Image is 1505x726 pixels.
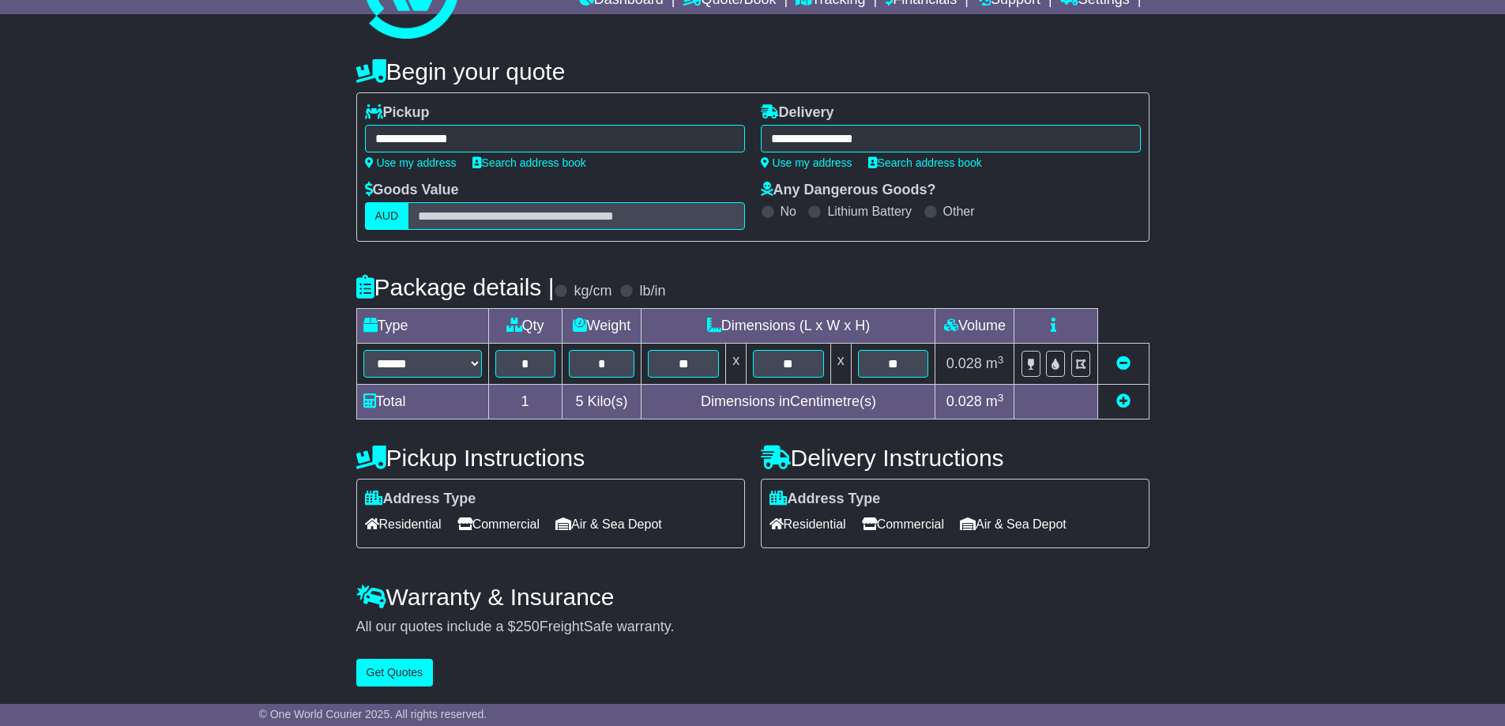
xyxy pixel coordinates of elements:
[356,309,488,344] td: Type
[365,156,457,169] a: Use my address
[555,512,662,536] span: Air & Sea Depot
[365,202,409,230] label: AUD
[986,355,1004,371] span: m
[998,354,1004,366] sup: 3
[472,156,586,169] a: Search address book
[365,512,442,536] span: Residential
[986,393,1004,409] span: m
[356,619,1149,636] div: All our quotes include a $ FreightSafe warranty.
[562,309,642,344] td: Weight
[935,309,1014,344] td: Volume
[1116,393,1131,409] a: Add new item
[365,104,430,122] label: Pickup
[998,392,1004,404] sup: 3
[1116,355,1131,371] a: Remove this item
[827,204,912,219] label: Lithium Battery
[488,309,562,344] td: Qty
[761,182,936,199] label: Any Dangerous Goods?
[488,385,562,419] td: 1
[761,156,852,169] a: Use my address
[356,659,434,687] button: Get Quotes
[356,58,1149,85] h4: Begin your quote
[356,274,555,300] h4: Package details |
[868,156,982,169] a: Search address book
[769,512,846,536] span: Residential
[781,204,796,219] label: No
[946,393,982,409] span: 0.028
[862,512,944,536] span: Commercial
[356,385,488,419] td: Total
[830,344,851,385] td: x
[574,283,611,300] label: kg/cm
[642,309,935,344] td: Dimensions (L x W x H)
[761,445,1149,471] h4: Delivery Instructions
[575,393,583,409] span: 5
[356,445,745,471] h4: Pickup Instructions
[457,512,540,536] span: Commercial
[946,355,982,371] span: 0.028
[562,385,642,419] td: Kilo(s)
[356,584,1149,610] h4: Warranty & Insurance
[769,491,881,508] label: Address Type
[365,182,459,199] label: Goods Value
[943,204,975,219] label: Other
[365,491,476,508] label: Address Type
[642,385,935,419] td: Dimensions in Centimetre(s)
[761,104,834,122] label: Delivery
[639,283,665,300] label: lb/in
[726,344,747,385] td: x
[960,512,1067,536] span: Air & Sea Depot
[259,708,487,720] span: © One World Courier 2025. All rights reserved.
[516,619,540,634] span: 250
